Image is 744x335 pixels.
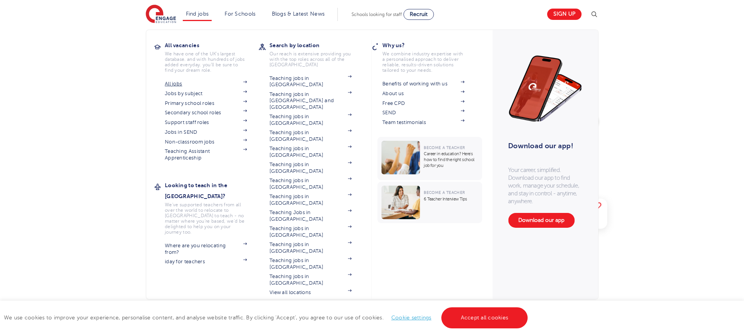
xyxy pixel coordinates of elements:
a: Become a TeacherCareer in education? Here’s how to find the right school job for you [377,137,484,180]
a: Teaching jobs in [GEOGRAPHIC_DATA] [269,257,351,270]
a: Teaching jobs in [GEOGRAPHIC_DATA] [269,273,351,286]
a: Blogs & Latest News [272,11,325,17]
a: Teaching jobs in [GEOGRAPHIC_DATA] [269,193,351,206]
a: Search by locationOur reach is extensive providing you with the top roles across all of the [GEOG... [269,40,363,67]
p: Your career, simplified. Download our app to find work, manage your schedule, and stay in control... [508,166,582,205]
a: Free CPD [382,100,464,106]
p: 6 Teacher Interview Tips [424,196,478,202]
a: Non-classroom jobs [165,139,247,145]
a: Recruit [403,9,434,20]
a: Support staff roles [165,119,247,126]
a: iday for teachers [165,259,247,265]
h3: Search by location [269,40,363,51]
h3: Why us? [382,40,476,51]
a: SEND [382,110,464,116]
span: We use cookies to improve your experience, personalise content, and analyse website traffic. By c... [4,315,530,321]
a: Teaching jobs in [GEOGRAPHIC_DATA] and [GEOGRAPHIC_DATA] [269,91,351,110]
a: Sign up [547,9,582,20]
a: About us [382,90,464,97]
h3: Download our app! [508,137,579,154]
img: Engage Education [146,5,176,24]
a: All jobs [165,81,247,87]
a: Jobs in SEND [165,129,247,135]
a: Jobs by subject [165,90,247,97]
a: Find jobs [186,11,209,17]
span: Become a Teacher [424,145,465,150]
span: Schools looking for staff [351,12,402,17]
a: Where are you relocating from? [165,243,247,255]
h3: Looking to teach in the [GEOGRAPHIC_DATA]? [165,180,259,202]
p: We have one of the UK's largest database. and with hundreds of jobs added everyday. you'll be sur... [165,51,247,73]
a: Accept all cookies [441,307,528,328]
a: Teaching jobs in [GEOGRAPHIC_DATA] [269,177,351,190]
a: Teaching Jobs in [GEOGRAPHIC_DATA] [269,209,351,222]
a: Teaching Assistant Apprenticeship [165,148,247,161]
p: Our reach is extensive providing you with the top roles across all of the [GEOGRAPHIC_DATA] [269,51,351,67]
a: Teaching jobs in [GEOGRAPHIC_DATA] [269,113,351,126]
a: Become a Teacher6 Teacher Interview Tips [377,182,484,223]
a: Cookie settings [391,315,432,321]
a: Teaching jobs in [GEOGRAPHIC_DATA] [269,225,351,238]
a: Teaching jobs in [GEOGRAPHIC_DATA] [269,129,351,142]
span: Become a Teacher [424,190,465,195]
a: Looking to teach in the [GEOGRAPHIC_DATA]?We've supported teachers from all over the world to rel... [165,180,259,235]
p: We've supported teachers from all over the world to relocate to [GEOGRAPHIC_DATA] to teach - no m... [165,202,247,235]
a: Why us?We combine industry expertise with a personalised approach to deliver reliable, results-dr... [382,40,476,73]
a: Benefits of working with us [382,81,464,87]
a: Teaching jobs in [GEOGRAPHIC_DATA] [269,145,351,158]
a: Teaching jobs in [GEOGRAPHIC_DATA] [269,161,351,174]
a: Secondary school roles [165,110,247,116]
a: Teaching jobs in [GEOGRAPHIC_DATA] [269,75,351,88]
a: View all locations [269,289,351,296]
a: All vacanciesWe have one of the UK's largest database. and with hundreds of jobs added everyday. ... [165,40,259,73]
h3: All vacancies [165,40,259,51]
a: Team testimonials [382,119,464,126]
a: Teaching jobs in [GEOGRAPHIC_DATA] [269,241,351,254]
a: For Schools [225,11,255,17]
a: Primary school roles [165,100,247,106]
span: Recruit [410,11,428,17]
p: Career in education? Here’s how to find the right school job for you [424,151,478,168]
p: We combine industry expertise with a personalised approach to deliver reliable, results-driven so... [382,51,464,73]
a: Download our app [508,213,575,228]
